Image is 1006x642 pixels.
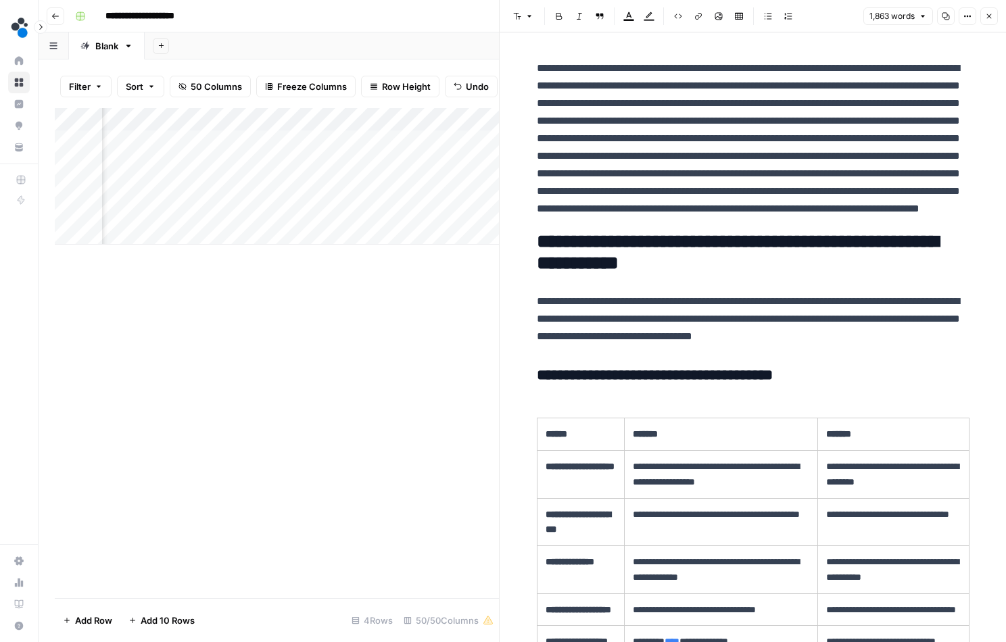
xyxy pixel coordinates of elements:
button: 50 Columns [170,76,251,97]
span: 50 Columns [191,80,242,93]
span: Sort [126,80,143,93]
span: 1,863 words [869,10,915,22]
button: Add Row [55,610,120,631]
a: Your Data [8,137,30,158]
a: Opportunities [8,115,30,137]
button: Freeze Columns [256,76,356,97]
a: Usage [8,572,30,593]
button: Help + Support [8,615,30,637]
div: 4 Rows [346,610,398,631]
a: Blank [69,32,145,59]
button: Sort [117,76,164,97]
button: Row Height [361,76,439,97]
span: Undo [466,80,489,93]
button: 1,863 words [863,7,933,25]
button: Workspace: spot.ai [8,11,30,45]
a: Insights [8,93,30,115]
span: Add 10 Rows [141,614,195,627]
span: Add Row [75,614,112,627]
button: Undo [445,76,498,97]
div: 50/50 Columns [398,610,499,631]
span: Filter [69,80,91,93]
span: Freeze Columns [277,80,347,93]
a: Learning Hub [8,593,30,615]
span: Row Height [382,80,431,93]
a: Home [8,50,30,72]
button: Filter [60,76,112,97]
img: spot.ai Logo [8,16,32,40]
a: Browse [8,72,30,93]
a: Settings [8,550,30,572]
div: Blank [95,39,118,53]
button: Add 10 Rows [120,610,203,631]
